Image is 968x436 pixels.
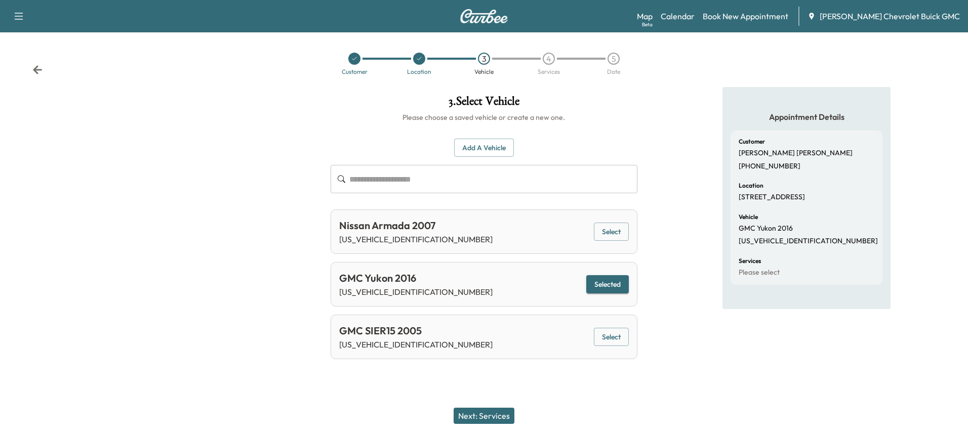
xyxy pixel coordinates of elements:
[739,183,763,189] h6: Location
[339,271,493,286] div: GMC Yukon 2016
[739,139,765,145] h6: Customer
[538,69,560,75] div: Services
[637,10,653,22] a: MapBeta
[342,69,368,75] div: Customer
[339,338,493,351] p: [US_VEHICLE_IDENTIFICATION_NUMBER]
[586,275,629,294] button: Selected
[739,214,758,220] h6: Vehicle
[32,65,43,75] div: Back
[478,53,490,65] div: 3
[454,408,514,424] button: Next: Services
[739,258,761,264] h6: Services
[739,224,793,233] p: GMC Yukon 2016
[739,162,800,171] p: [PHONE_NUMBER]
[739,237,878,246] p: [US_VEHICLE_IDENTIFICATION_NUMBER]
[474,69,494,75] div: Vehicle
[607,69,620,75] div: Date
[594,223,629,241] button: Select
[543,53,555,65] div: 4
[731,111,882,122] h5: Appointment Details
[739,149,853,158] p: [PERSON_NAME] [PERSON_NAME]
[661,10,695,22] a: Calendar
[739,268,780,277] p: Please select
[331,95,637,112] h1: 3 . Select Vehicle
[703,10,788,22] a: Book New Appointment
[739,193,805,202] p: [STREET_ADDRESS]
[642,21,653,28] div: Beta
[339,233,493,245] p: [US_VEHICLE_IDENTIFICATION_NUMBER]
[339,286,493,298] p: [US_VEHICLE_IDENTIFICATION_NUMBER]
[339,323,493,338] div: GMC SIER15 2005
[454,139,514,157] button: Add a Vehicle
[460,9,508,23] img: Curbee Logo
[820,10,960,22] span: [PERSON_NAME] Chevrolet Buick GMC
[608,53,620,65] div: 5
[407,69,431,75] div: Location
[594,328,629,346] button: Select
[339,218,493,233] div: Nissan Armada 2007
[331,112,637,122] h6: Please choose a saved vehicle or create a new one.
